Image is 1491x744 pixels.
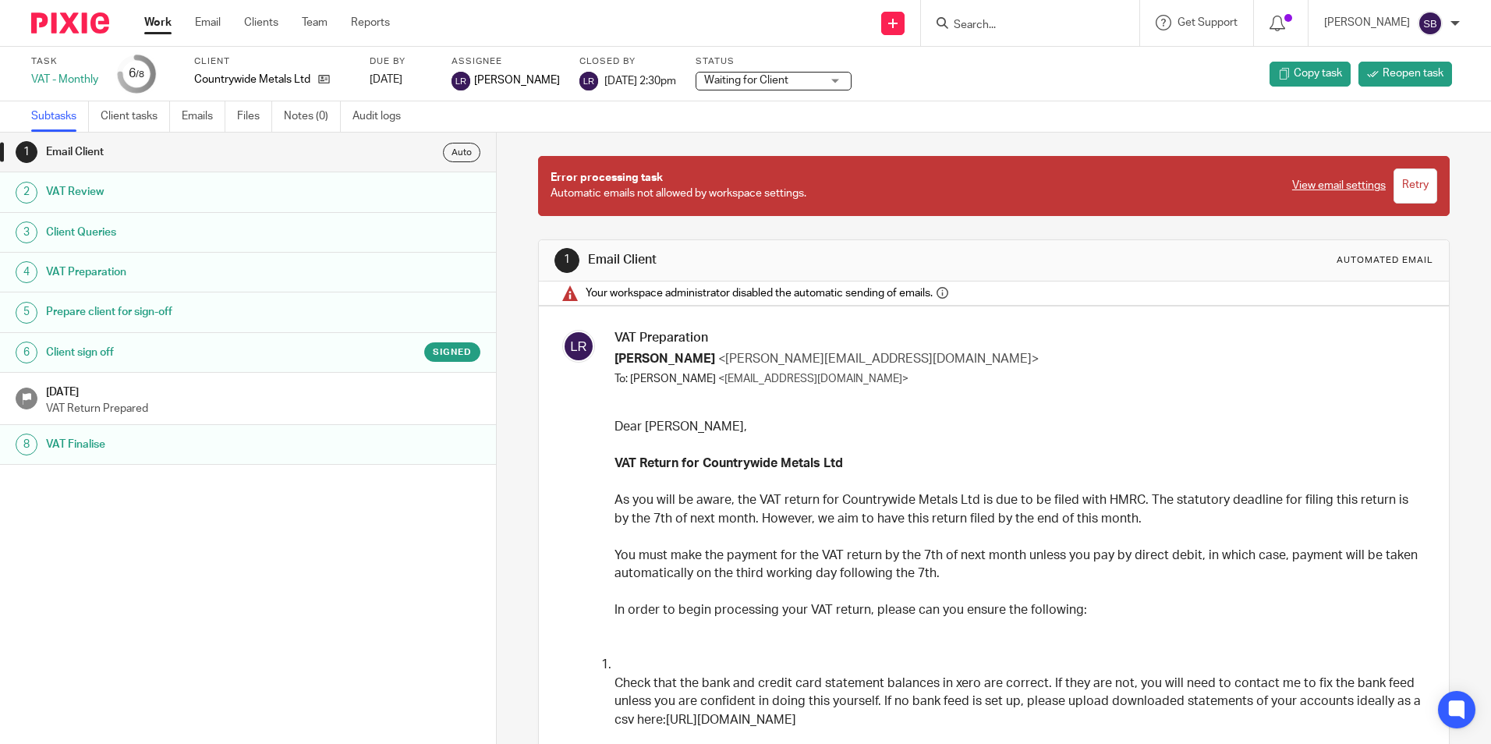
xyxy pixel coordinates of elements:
h1: Email Client [588,252,1027,268]
h1: Client Queries [46,221,336,244]
strong: VAT Return for Countrywide Metals Ltd [614,457,843,469]
p: [PERSON_NAME] [1324,15,1410,30]
div: Auto [443,143,480,162]
div: 1 [16,141,37,163]
span: [PERSON_NAME] [474,73,560,88]
div: 4 [16,261,37,283]
a: Email [195,15,221,30]
span: Signed [433,345,472,359]
span: Your workspace administrator disabled the automatic sending of emails. [586,285,933,301]
label: Closed by [579,55,676,68]
h1: [DATE] [46,381,481,400]
p: Countrywide Metals Ltd [194,72,310,87]
span: Get Support [1178,17,1238,28]
div: 8 [16,434,37,455]
p: Dear [PERSON_NAME], [614,418,1421,436]
a: Work [144,15,172,30]
label: Client [194,55,350,68]
label: Assignee [452,55,560,68]
div: VAT - Monthly [31,72,98,87]
input: Search [952,19,1093,33]
div: 3 [16,221,37,243]
p: Automatic emails not allowed by workspace settings. [551,170,1276,202]
span: Copy task [1294,66,1342,81]
img: svg%3E [1418,11,1443,36]
span: Waiting for Client [704,75,788,86]
div: 2 [16,182,37,204]
a: Reopen task [1358,62,1452,87]
h3: VAT Preparation [614,330,1421,346]
a: Reports [351,15,390,30]
a: Clients [244,15,278,30]
a: [URL][DOMAIN_NAME] [666,714,796,726]
h1: Prepare client for sign-off [46,300,336,324]
a: Client tasks [101,101,170,132]
span: [PERSON_NAME] [614,353,715,365]
p: You must make the payment for the VAT return by the 7th of next month unless you pay by direct de... [614,547,1421,583]
a: Copy task [1270,62,1351,87]
i: Your workspace administrator disabled the automatic sending of emails. To send these emails autom... [937,287,948,299]
a: Audit logs [352,101,413,132]
div: Automated email [1337,254,1433,267]
span: <[EMAIL_ADDRESS][DOMAIN_NAME]> [718,374,908,384]
a: View email settings [1292,178,1386,193]
div: 5 [16,302,37,324]
img: Pixie [31,12,109,34]
a: Files [237,101,272,132]
a: Notes (0) [284,101,341,132]
div: 6 [129,65,144,83]
img: svg%3E [452,72,470,90]
h1: VAT Review [46,180,336,204]
p: In order to begin processing your VAT return, please can you ensure the following: [614,601,1421,619]
img: svg%3E [562,330,595,363]
span: Reopen task [1383,66,1443,81]
span: Error processing task [551,172,663,183]
span: [DATE] 2:30pm [604,75,676,86]
div: 1 [554,248,579,273]
a: Team [302,15,328,30]
input: Retry [1394,168,1437,204]
p: VAT Return Prepared [46,401,481,416]
small: /8 [136,70,144,79]
p: As you will be aware, the VAT return for Countrywide Metals Ltd is due to be filed with HMRC. The... [614,491,1421,528]
p: Check that the bank and credit card statement balances in xero are correct. If they are not, you ... [614,675,1421,729]
a: Emails [182,101,225,132]
label: Due by [370,55,432,68]
span: To: [PERSON_NAME] [614,374,716,384]
label: Status [696,55,852,68]
div: [DATE] [370,72,432,87]
h1: VAT Finalise [46,433,336,456]
h1: VAT Preparation [46,260,336,284]
label: Task [31,55,98,68]
span: <[PERSON_NAME][EMAIL_ADDRESS][DOMAIN_NAME]> [718,353,1039,365]
h1: Client sign off [46,341,336,364]
div: 6 [16,342,37,363]
a: Subtasks [31,101,89,132]
h1: Email Client [46,140,336,164]
img: svg%3E [579,72,598,90]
